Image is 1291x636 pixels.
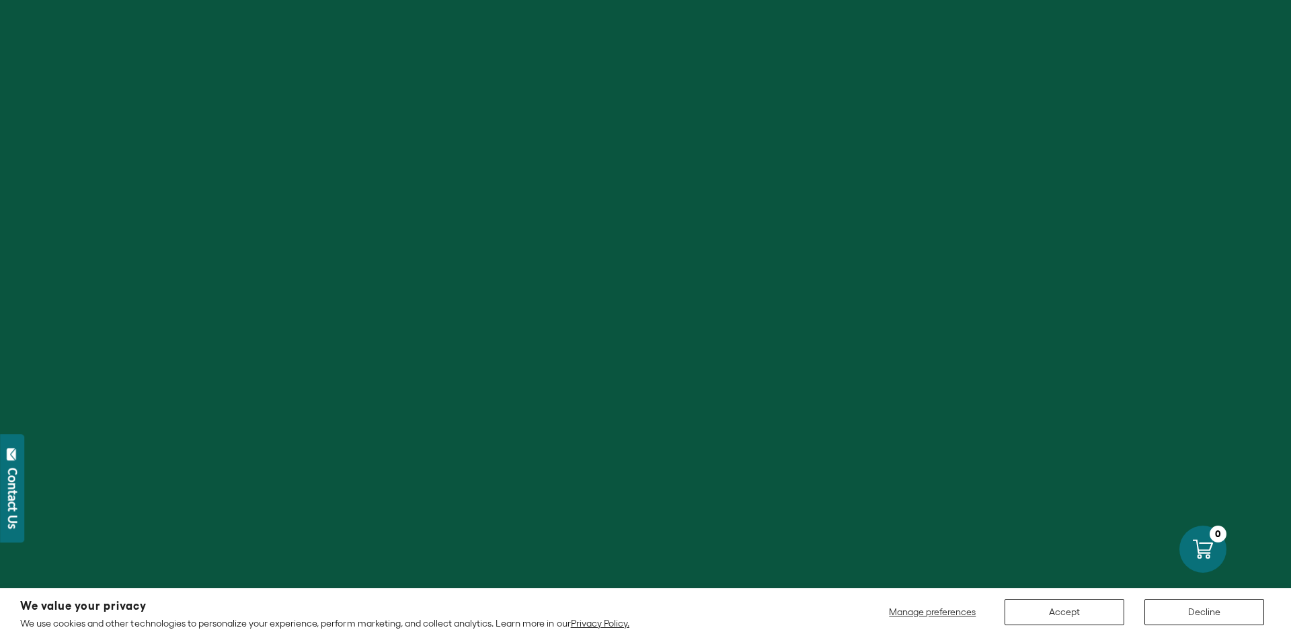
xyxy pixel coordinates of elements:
[881,599,984,625] button: Manage preferences
[1144,599,1264,625] button: Decline
[6,468,19,529] div: Contact Us
[20,600,629,612] h2: We value your privacy
[571,618,629,629] a: Privacy Policy.
[20,617,629,629] p: We use cookies and other technologies to personalize your experience, perform marketing, and coll...
[1005,599,1124,625] button: Accept
[1210,526,1226,542] div: 0
[889,606,976,617] span: Manage preferences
